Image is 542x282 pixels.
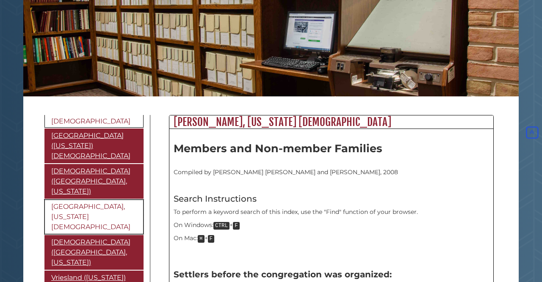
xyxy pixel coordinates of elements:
kbd: CTRL [213,222,230,230]
a: [GEOGRAPHIC_DATA] ([US_STATE]) [DEMOGRAPHIC_DATA] [44,129,144,163]
a: [DEMOGRAPHIC_DATA] ([GEOGRAPHIC_DATA], [US_STATE]) [44,235,144,270]
kbd: F [208,235,215,243]
a: [DEMOGRAPHIC_DATA] ([GEOGRAPHIC_DATA], [US_STATE]) [44,164,144,199]
p: Compiled by [PERSON_NAME] [PERSON_NAME] and [PERSON_NAME], 2008 [174,159,489,177]
strong: Members and Non-member Families [174,142,382,155]
p: On Mac: + [174,234,489,243]
h2: [PERSON_NAME], [US_STATE] [DEMOGRAPHIC_DATA] [169,115,493,129]
p: To perform a keyword search of this index, use the "Find" function of your browser. [174,208,489,216]
a: [GEOGRAPHIC_DATA], [US_STATE] [DEMOGRAPHIC_DATA] [44,200,144,234]
h4: Search Instructions [174,194,489,203]
kbd: ⌘ [198,235,205,243]
p: On Windows: + [174,221,489,230]
strong: Settlers before the congregation was organized: [174,269,392,279]
kbd: F [233,222,240,230]
a: Back to Top [524,129,540,137]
